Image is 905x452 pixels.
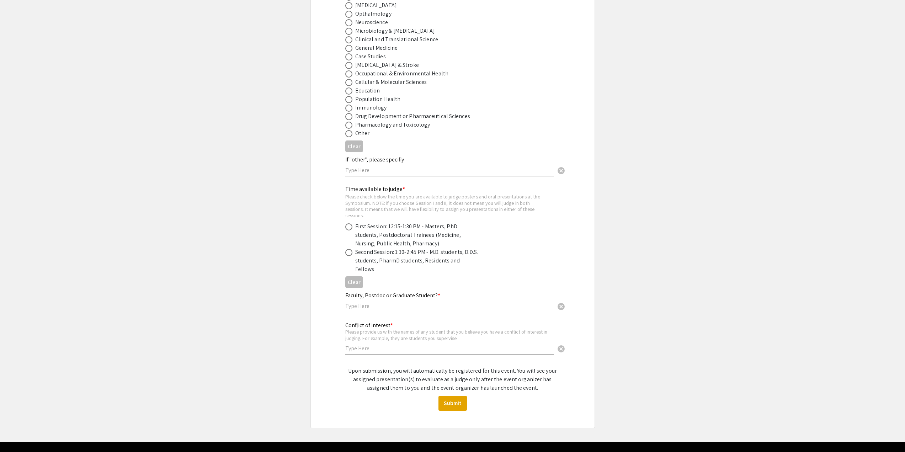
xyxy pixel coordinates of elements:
div: [MEDICAL_DATA] & Stroke [355,61,419,69]
div: Immunology [355,103,387,112]
mat-label: Time available to judge [345,185,405,193]
div: Other [355,129,370,138]
div: Case Studies [355,52,386,61]
input: Type Here [345,345,554,352]
div: Second Session: 1:30-2:45 PM - M.D. students, D.D.S. students, PharmD students, Residents and Fel... [355,248,480,273]
mat-label: Conflict of interest [345,321,393,329]
div: Neuroscience [355,18,388,27]
button: Clear [345,140,363,152]
div: Please provide us with the names of any student that you believe you have a conflict of interest ... [345,329,554,341]
span: cancel [557,345,565,353]
button: Clear [345,276,363,288]
button: Clear [554,299,568,313]
span: cancel [557,166,565,175]
div: Population Health [355,95,401,103]
button: Clear [554,341,568,356]
div: Opthalmology [355,10,392,18]
div: General Medicine [355,44,398,52]
mat-label: Faculty, Postdoc or Graduate Student? [345,292,440,299]
iframe: Chat [5,420,30,447]
div: Pharmacology and Toxicology [355,121,430,129]
mat-label: If "other", please specifiy [345,156,404,163]
p: Upon submission, you will automatically be registered for this event. You will see your assigned ... [345,367,560,392]
span: cancel [557,302,565,311]
button: Submit [438,396,467,411]
div: Education [355,86,380,95]
div: Clinical and Translational Science [355,35,438,44]
button: Clear [554,163,568,177]
input: Type Here [345,302,554,310]
input: Type Here [345,166,554,174]
div: Microbiology & [MEDICAL_DATA] [355,27,435,35]
div: Cellular & Molecular Sciences [355,78,427,86]
div: Occupational & Environmental Health [355,69,449,78]
div: Please check below the time you are available to judge posters and oral presentations at the Symp... [345,193,549,218]
div: First Session: 12:15-1:30 PM - Masters, PhD students, Postdoctoral Trainees (Medicine, Nursing, P... [355,222,480,248]
div: Drug Development or Pharmaceutical Sciences [355,112,470,121]
div: [MEDICAL_DATA] [355,1,397,10]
